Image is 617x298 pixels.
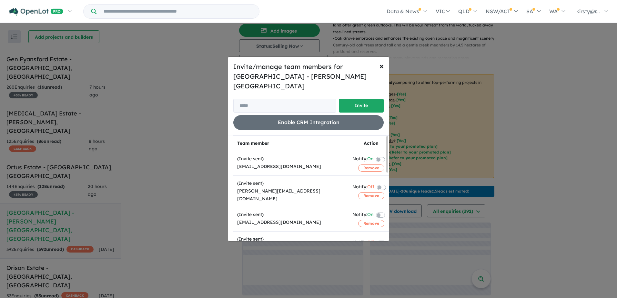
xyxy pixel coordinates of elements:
th: Team member [233,135,349,151]
button: Remove [358,220,384,227]
button: Remove [358,192,384,199]
input: Try estate name, suburb, builder or developer [98,5,258,18]
div: (Invite sent) [237,211,345,219]
div: Notify: [352,183,374,192]
span: On [367,211,373,220]
div: [PERSON_NAME][EMAIL_ADDRESS][DOMAIN_NAME] [237,187,345,203]
span: × [379,61,384,71]
button: Remove [358,164,384,172]
button: Enable CRM Integration [233,115,384,130]
div: Notify: [352,155,373,164]
div: (Invite sent) [237,180,345,187]
div: [EMAIL_ADDRESS][DOMAIN_NAME] [237,163,345,171]
span: Off [367,183,374,192]
button: Invite [339,99,384,113]
div: (Invite sent) [237,235,345,243]
th: Action [349,135,394,151]
span: On [367,155,373,164]
div: Notify: [352,239,374,247]
div: Notify: [352,211,373,220]
h5: Invite/manage team members for [GEOGRAPHIC_DATA] - [PERSON_NAME][GEOGRAPHIC_DATA] [233,62,384,91]
span: Off [367,239,374,247]
div: [EMAIL_ADDRESS][DOMAIN_NAME] [237,219,345,226]
img: Openlot PRO Logo White [9,8,63,16]
span: kirsty@r... [576,8,600,15]
div: (Invite sent) [237,155,345,163]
